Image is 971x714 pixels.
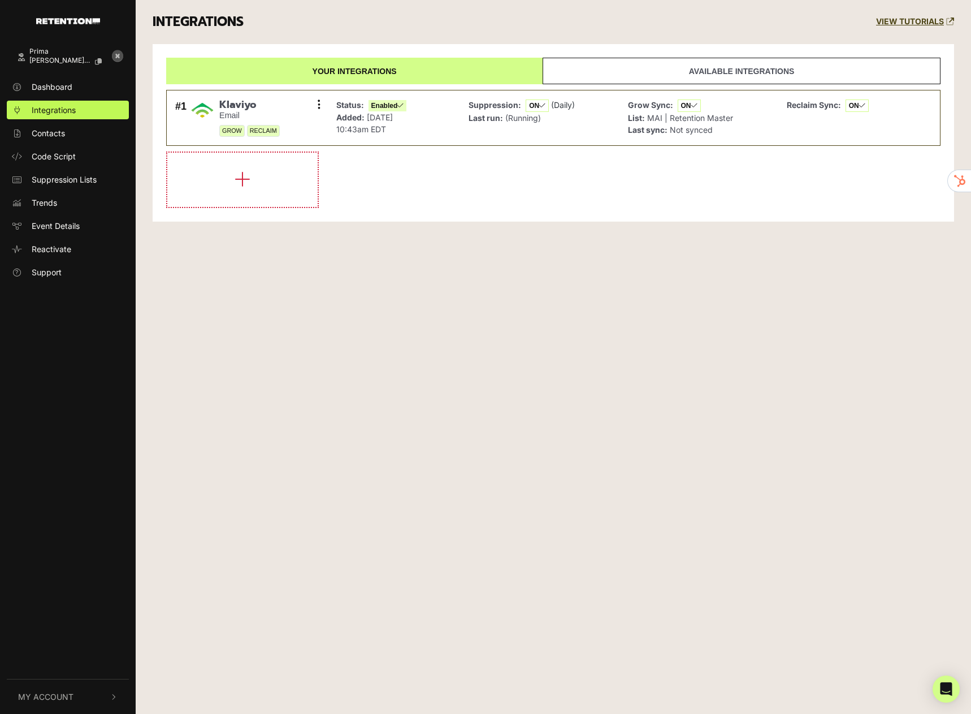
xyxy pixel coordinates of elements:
[32,197,57,209] span: Trends
[32,81,72,93] span: Dashboard
[846,99,869,112] span: ON
[32,127,65,139] span: Contacts
[336,112,365,122] strong: Added:
[219,99,280,111] span: Klaviyo
[876,17,954,27] a: VIEW TUTORIALS
[678,99,701,112] span: ON
[469,113,503,123] strong: Last run:
[7,263,129,282] a: Support
[469,100,521,110] strong: Suppression:
[32,174,97,185] span: Suppression Lists
[219,125,245,137] span: GROW
[7,101,129,119] a: Integrations
[7,217,129,235] a: Event Details
[670,125,713,135] span: Not synced
[787,100,841,110] strong: Reclaim Sync:
[175,99,187,137] div: #1
[336,100,364,110] strong: Status:
[628,113,645,123] strong: List:
[628,100,673,110] strong: Grow Sync:
[32,104,76,116] span: Integrations
[32,266,62,278] span: Support
[32,243,71,255] span: Reactivate
[32,150,76,162] span: Code Script
[166,58,543,84] a: Your integrations
[7,147,129,166] a: Code Script
[628,125,667,135] strong: Last sync:
[933,676,960,703] div: Open Intercom Messenger
[543,58,940,84] a: Available integrations
[7,193,129,212] a: Trends
[7,42,106,73] a: Prima [PERSON_NAME][EMAIL_ADDRESS]
[551,100,575,110] span: (Daily)
[7,170,129,189] a: Suppression Lists
[526,99,549,112] span: ON
[29,47,111,55] div: Prima
[32,220,80,232] span: Event Details
[219,111,280,120] small: Email
[191,99,214,122] img: Klaviyo
[18,691,73,703] span: My Account
[29,57,91,64] span: [PERSON_NAME][EMAIL_ADDRESS]
[7,77,129,96] a: Dashboard
[7,680,129,714] button: My Account
[7,240,129,258] a: Reactivate
[247,125,280,137] span: RECLAIM
[7,124,129,142] a: Contacts
[36,18,100,24] img: Retention.com
[153,14,244,30] h3: INTEGRATIONS
[647,113,733,123] span: MAI | Retention Master
[336,112,393,134] span: [DATE] 10:43am EDT
[505,113,541,123] span: (Running)
[369,100,407,111] span: Enabled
